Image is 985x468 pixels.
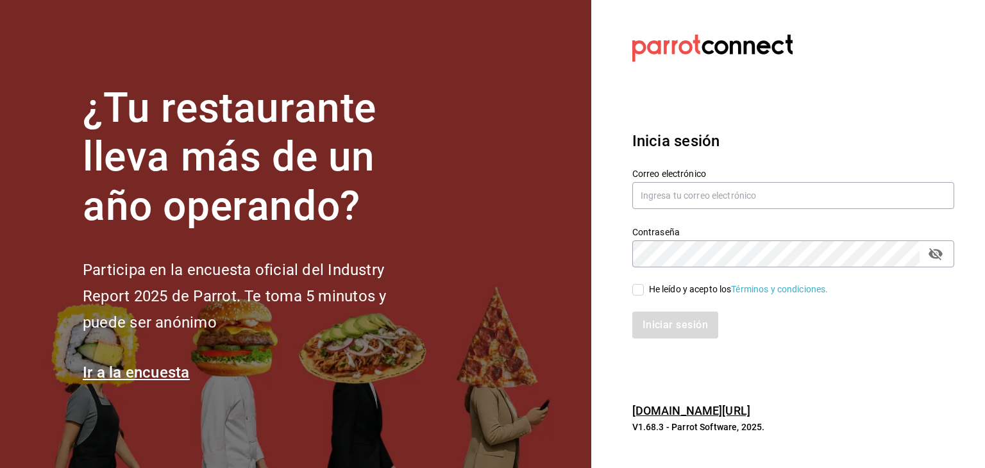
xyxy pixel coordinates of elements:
[632,404,750,417] a: [DOMAIN_NAME][URL]
[632,169,954,178] label: Correo electrónico
[731,284,828,294] a: Términos y condiciones.
[83,364,190,381] a: Ir a la encuesta
[632,130,954,153] h3: Inicia sesión
[925,243,947,265] button: passwordField
[632,227,954,236] label: Contraseña
[632,421,954,433] p: V1.68.3 - Parrot Software, 2025.
[632,182,954,209] input: Ingresa tu correo electrónico
[649,283,829,296] div: He leído y acepto los
[83,257,429,335] h2: Participa en la encuesta oficial del Industry Report 2025 de Parrot. Te toma 5 minutos y puede se...
[83,84,429,231] h1: ¿Tu restaurante lleva más de un año operando?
